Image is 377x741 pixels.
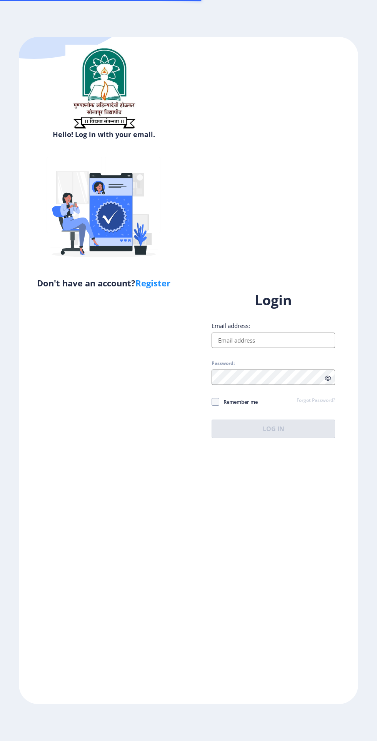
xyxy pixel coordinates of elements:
[212,333,335,348] input: Email address
[212,420,335,438] button: Log In
[219,397,258,406] span: Remember me
[135,277,170,289] a: Register
[25,277,183,289] h5: Don't have an account?
[65,45,142,132] img: sulogo.png
[212,291,335,309] h1: Login
[212,360,235,366] label: Password:
[212,322,250,330] label: Email address:
[25,130,183,139] h6: Hello! Log in with your email.
[37,142,171,277] img: Verified-rafiki.svg
[297,397,335,404] a: Forgot Password?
